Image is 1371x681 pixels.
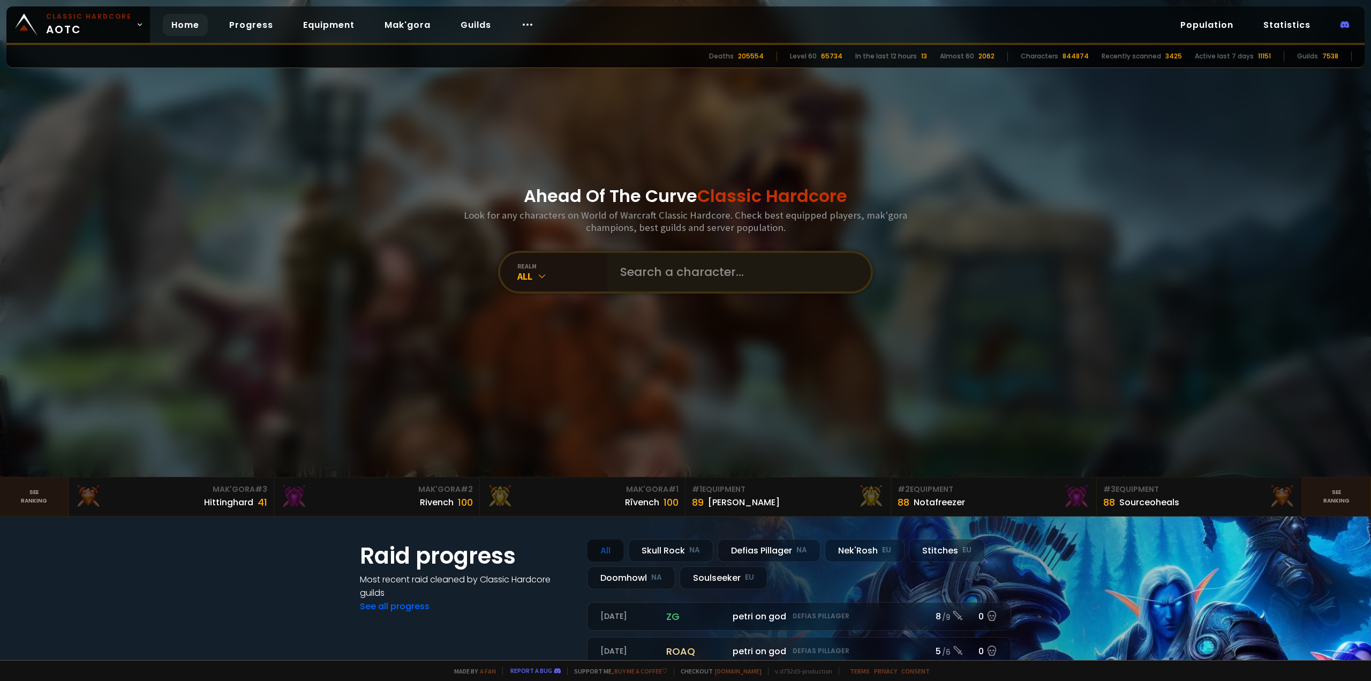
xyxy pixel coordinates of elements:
a: Classic HardcoreAOTC [6,6,150,43]
h3: Look for any characters on World of Warcraft Classic Hardcore. Check best equipped players, mak'g... [459,209,912,234]
a: Mak'Gora#1Rîvench100 [480,477,685,516]
a: #2Equipment88Notafreezer [891,477,1097,516]
div: 7538 [1322,51,1338,61]
a: Terms [850,667,870,675]
span: Checkout [674,667,762,675]
a: See all progress [360,600,430,612]
div: [PERSON_NAME] [708,496,780,509]
div: 88 [898,495,909,510]
h1: Raid progress [360,539,574,573]
div: 13 [921,51,927,61]
a: Mak'Gora#3Hittinghard41 [69,477,274,516]
a: [DATE]roaqpetri on godDefias Pillager5 /60 [587,637,1011,665]
div: Stitches [909,539,985,562]
a: Mak'Gora#2Rivench100 [274,477,480,516]
div: Characters [1021,51,1058,61]
small: NA [796,545,807,556]
div: Active last 7 days [1195,51,1254,61]
div: In the last 12 hours [855,51,917,61]
div: 2062 [978,51,995,61]
div: All [517,270,607,282]
a: Guilds [452,14,500,36]
span: # 1 [668,484,679,495]
div: Doomhowl [587,566,675,589]
div: 11151 [1258,51,1271,61]
a: Seeranking [1302,477,1371,516]
span: # 2 [898,484,910,495]
span: # 1 [692,484,702,495]
div: Hittinghard [204,496,253,509]
a: Mak'gora [376,14,439,36]
div: Level 60 [790,51,817,61]
span: # 3 [1103,484,1116,495]
small: NA [689,545,700,556]
input: Search a character... [614,253,858,291]
span: # 3 [255,484,267,495]
span: Support me, [567,667,667,675]
div: 844874 [1063,51,1089,61]
a: Progress [221,14,282,36]
div: 100 [458,495,473,510]
div: Notafreezer [914,496,965,509]
div: Rîvench [625,496,659,509]
div: Soulseeker [680,566,767,589]
span: v. d752d5 - production [768,667,832,675]
small: EU [962,545,971,556]
div: 41 [258,495,267,510]
div: 89 [692,495,704,510]
h1: Ahead Of The Curve [524,183,847,209]
small: EU [882,545,891,556]
div: Equipment [898,484,1090,495]
div: Equipment [1103,484,1295,495]
div: 88 [1103,495,1115,510]
a: Privacy [874,667,897,675]
div: All [587,539,624,562]
div: 65734 [821,51,842,61]
div: Mak'Gora [281,484,473,495]
a: Consent [901,667,930,675]
span: Made by [448,667,496,675]
span: Classic Hardcore [697,184,847,208]
div: Skull Rock [628,539,713,562]
div: 3425 [1165,51,1182,61]
a: #1Equipment89[PERSON_NAME] [685,477,891,516]
div: Equipment [692,484,884,495]
div: Mak'Gora [486,484,679,495]
div: Guilds [1297,51,1318,61]
div: Sourceoheals [1119,496,1179,509]
span: # 2 [461,484,473,495]
div: Recently scanned [1102,51,1161,61]
div: realm [517,262,607,270]
a: [DOMAIN_NAME] [715,667,762,675]
small: NA [651,572,662,583]
a: Home [163,14,208,36]
small: EU [745,572,754,583]
a: #3Equipment88Sourceoheals [1097,477,1302,516]
a: Buy me a coffee [614,667,667,675]
div: Deaths [709,51,734,61]
h4: Most recent raid cleaned by Classic Hardcore guilds [360,573,574,600]
div: Mak'Gora [75,484,267,495]
a: Report a bug [510,667,552,675]
a: [DATE]zgpetri on godDefias Pillager8 /90 [587,602,1011,631]
span: AOTC [46,12,132,38]
div: 205554 [738,51,764,61]
div: Almost 60 [940,51,974,61]
small: Classic Hardcore [46,12,132,21]
div: 100 [664,495,679,510]
a: Statistics [1255,14,1319,36]
div: Rivench [420,496,454,509]
a: Equipment [295,14,363,36]
div: Defias Pillager [718,539,820,562]
div: Nek'Rosh [825,539,905,562]
a: a fan [480,667,496,675]
a: Population [1172,14,1242,36]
